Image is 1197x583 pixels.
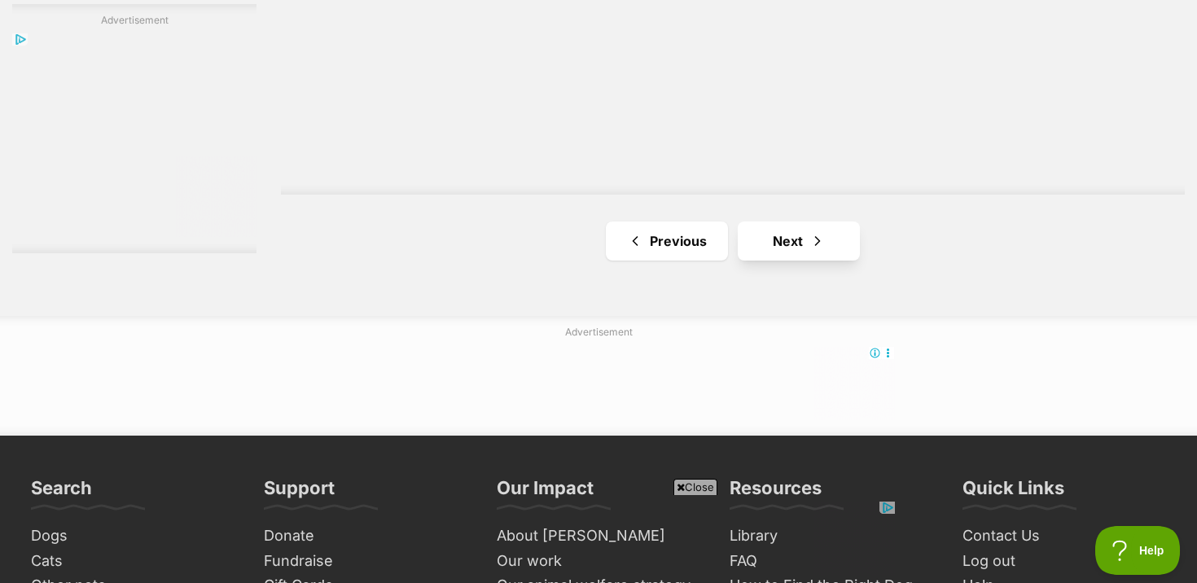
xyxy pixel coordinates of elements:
h3: Search [31,476,92,509]
a: Donate [257,524,474,549]
span: Close [673,479,717,495]
nav: Pagination [281,221,1185,261]
h3: Quick Links [962,476,1064,509]
h3: Support [264,476,335,509]
iframe: Advertisement [302,346,895,419]
div: Advertisement [12,4,256,254]
a: Previous page [606,221,728,261]
h3: Resources [730,476,822,509]
a: Log out [956,549,1173,574]
a: Cats [24,549,241,574]
a: Contact Us [956,524,1173,549]
h3: Our Impact [497,476,594,509]
iframe: Help Scout Beacon - Open [1095,526,1181,575]
iframe: Advertisement [12,34,256,238]
a: Next page [738,221,860,261]
a: Dogs [24,524,241,549]
a: Fundraise [257,549,474,574]
iframe: Advertisement [302,502,895,575]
